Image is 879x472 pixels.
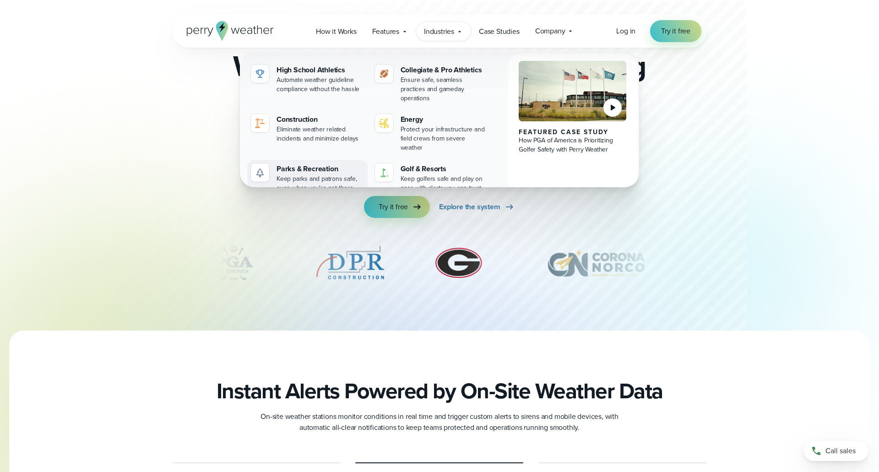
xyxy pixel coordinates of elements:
div: Parks & Recreation [277,163,364,174]
span: Log in [616,26,635,36]
a: Construction Eliminate weather related incidents and minimize delays [247,110,368,147]
div: High School Athletics [277,65,364,76]
img: proathletics-icon@2x-1.svg [379,68,390,79]
a: Call sales [804,441,868,461]
h2: Weather Monitoring and Alerting System [218,51,661,110]
span: Try it free [661,26,690,37]
div: Eliminate weather related incidents and minimize delays [277,125,364,143]
div: Ensure safe, seamless practices and gameday operations [401,76,488,103]
img: highschool-icon.svg [255,68,266,79]
a: How it Works [308,22,364,41]
a: PGA of America, Frisco Campus Featured Case Study How PGA of America is Prioritizing Golfer Safet... [508,54,637,204]
div: How PGA of America is Prioritizing Golfer Safety with Perry Weather [519,136,626,154]
img: DPR-Construction.svg [314,240,387,286]
a: High School Athletics Automate weather guideline compliance without the hassle [247,61,368,98]
span: Explore the system [439,201,500,212]
img: Corona-Norco-Unified-School-District.svg [531,240,661,286]
span: Company [535,26,565,37]
div: Automate weather guideline compliance without the hassle [277,76,364,94]
img: University-of-Georgia.svg [431,240,487,286]
div: 7 of 12 [531,240,661,286]
img: golf-iconV2.svg [379,167,390,178]
a: Energy Protect your infrastructure and field crews from severe weather [371,110,492,156]
div: 5 of 12 [314,240,387,286]
span: Try it free [379,201,408,212]
div: slideshow [218,240,661,290]
div: Energy [401,114,488,125]
div: Protect your infrastructure and field crews from severe weather [401,125,488,152]
div: Featured Case Study [519,129,626,136]
div: Keep golfers safe and play on pace with alerts you can trust [401,174,488,193]
span: Industries [424,26,454,37]
div: 4 of 12 [196,240,270,286]
img: PGA.svg [196,240,270,286]
div: Golf & Resorts [401,163,488,174]
a: Try it free [650,20,701,42]
div: 6 of 12 [431,240,487,286]
span: Features [372,26,399,37]
span: How it Works [316,26,357,37]
img: parks-icon-grey.svg [255,167,266,178]
a: Case Studies [471,22,527,41]
div: Keep parks and patrons safe, even when you're not there [277,174,364,193]
a: Explore the system [439,196,515,218]
a: Parks & Recreation Keep parks and patrons safe, even when you're not there [247,160,368,196]
img: noun-crane-7630938-1@2x.svg [255,118,266,129]
div: Collegiate & Pro Athletics [401,65,488,76]
a: Golf & Resorts Keep golfers safe and play on pace with alerts you can trust [371,160,492,196]
p: On-site weather stations monitor conditions in real time and trigger custom alerts to sirens and ... [256,411,623,433]
img: energy-icon@2x-1.svg [379,118,390,129]
a: Collegiate & Pro Athletics Ensure safe, seamless practices and gameday operations [371,61,492,107]
h2: Instant Alerts Powered by On-Site Weather Data [217,378,663,404]
img: PGA of America, Frisco Campus [519,61,626,121]
a: Log in [616,26,635,37]
a: Try it free [364,196,430,218]
span: Case Studies [479,26,520,37]
div: Construction [277,114,364,125]
span: Call sales [825,445,856,456]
